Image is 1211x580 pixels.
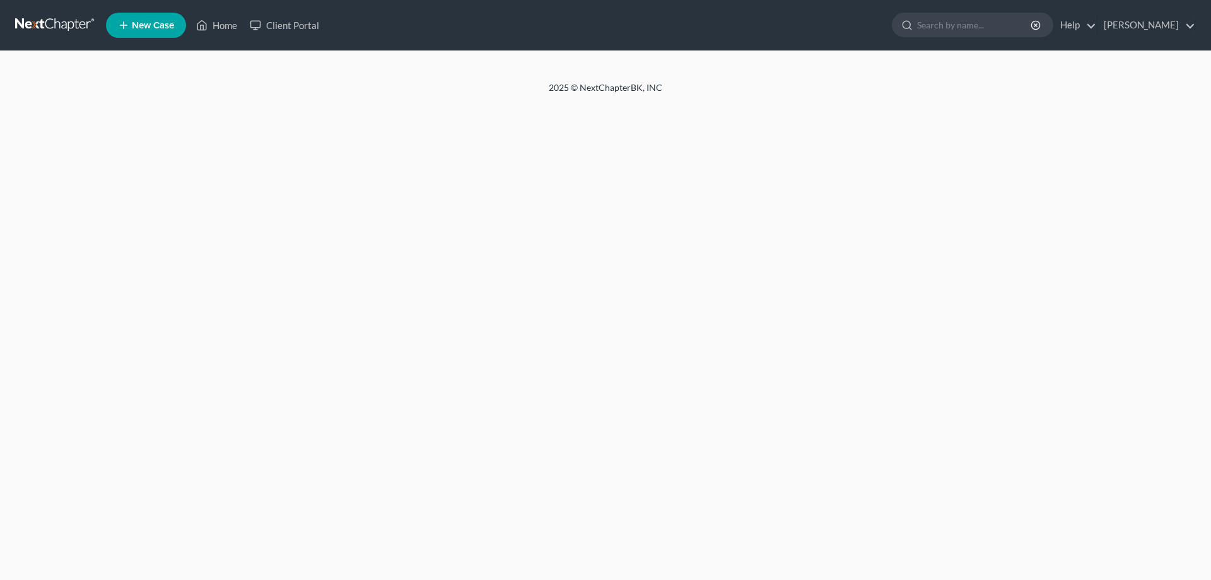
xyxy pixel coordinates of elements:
[132,21,174,30] span: New Case
[190,14,243,37] a: Home
[246,81,965,104] div: 2025 © NextChapterBK, INC
[917,13,1033,37] input: Search by name...
[1054,14,1096,37] a: Help
[1097,14,1195,37] a: [PERSON_NAME]
[243,14,325,37] a: Client Portal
